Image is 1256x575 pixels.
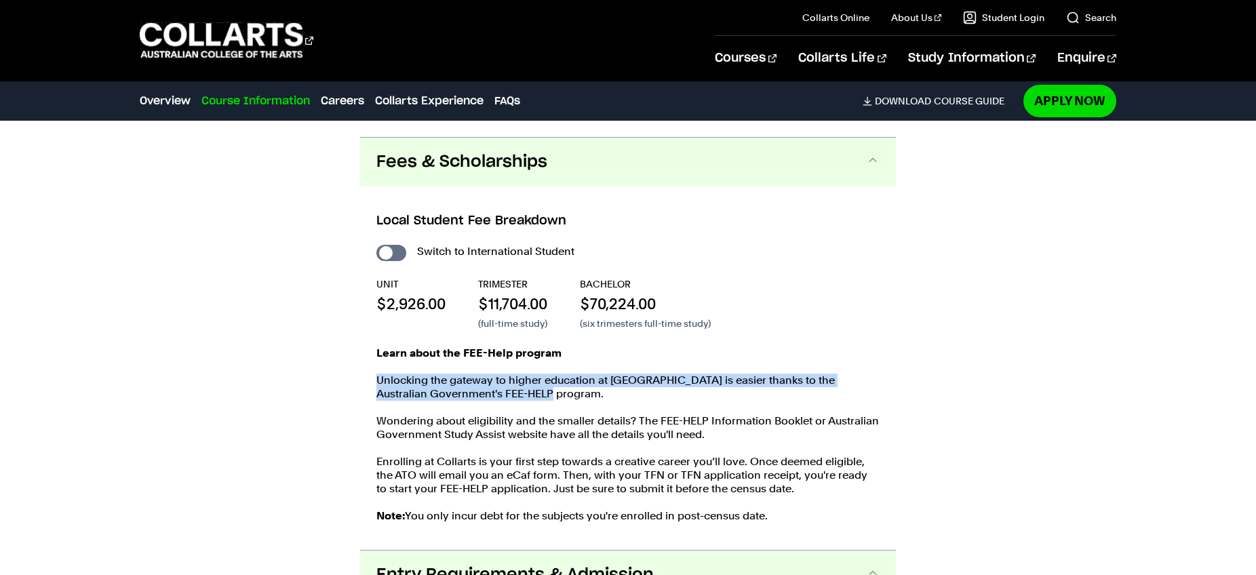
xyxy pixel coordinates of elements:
a: Apply Now [1023,85,1116,117]
p: $2,926.00 [376,294,446,314]
a: Study Information [908,36,1036,81]
label: Switch to International Student [417,242,574,261]
p: Wondering about eligibility and the smaller details? The FEE-HELP Information Booklet or Australi... [376,414,880,441]
p: BACHELOR [580,277,711,291]
a: About Us [891,11,941,24]
a: Collarts Life [798,36,886,81]
div: Go to homepage [140,21,313,60]
a: Collarts Experience [375,93,484,109]
a: Enquire [1057,36,1116,81]
p: You only incur debt for the subjects you're enrolled in post-census date. [376,509,880,523]
h3: Local Student Fee Breakdown [376,212,880,230]
span: Download [875,95,931,107]
p: Enrolling at Collarts is your first step towards a creative career you’ll love. Once deemed eligi... [376,455,880,496]
a: Courses [715,36,777,81]
p: Unlocking the gateway to higher education at [GEOGRAPHIC_DATA] is easier thanks to the Australian... [376,374,880,401]
p: $11,704.00 [478,294,547,314]
a: Careers [321,93,364,109]
p: TRIMESTER [478,277,547,291]
a: Course Information [201,93,310,109]
p: (six trimesters full-time study) [580,317,711,330]
span: Fees & Scholarships [376,151,547,173]
a: Overview [140,93,191,109]
p: $70,224.00 [580,294,711,314]
p: (full-time study) [478,317,547,330]
div: Fees & Scholarships [360,186,896,550]
a: DownloadCourse Guide [863,95,1015,107]
a: Student Login [963,11,1044,24]
a: FAQs [494,93,520,109]
a: Collarts Online [802,11,869,24]
p: UNIT [376,277,446,291]
a: Search [1066,11,1116,24]
strong: Learn about the FEE-Help program [376,346,562,359]
button: Fees & Scholarships [360,138,896,186]
strong: Note: [376,509,405,522]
